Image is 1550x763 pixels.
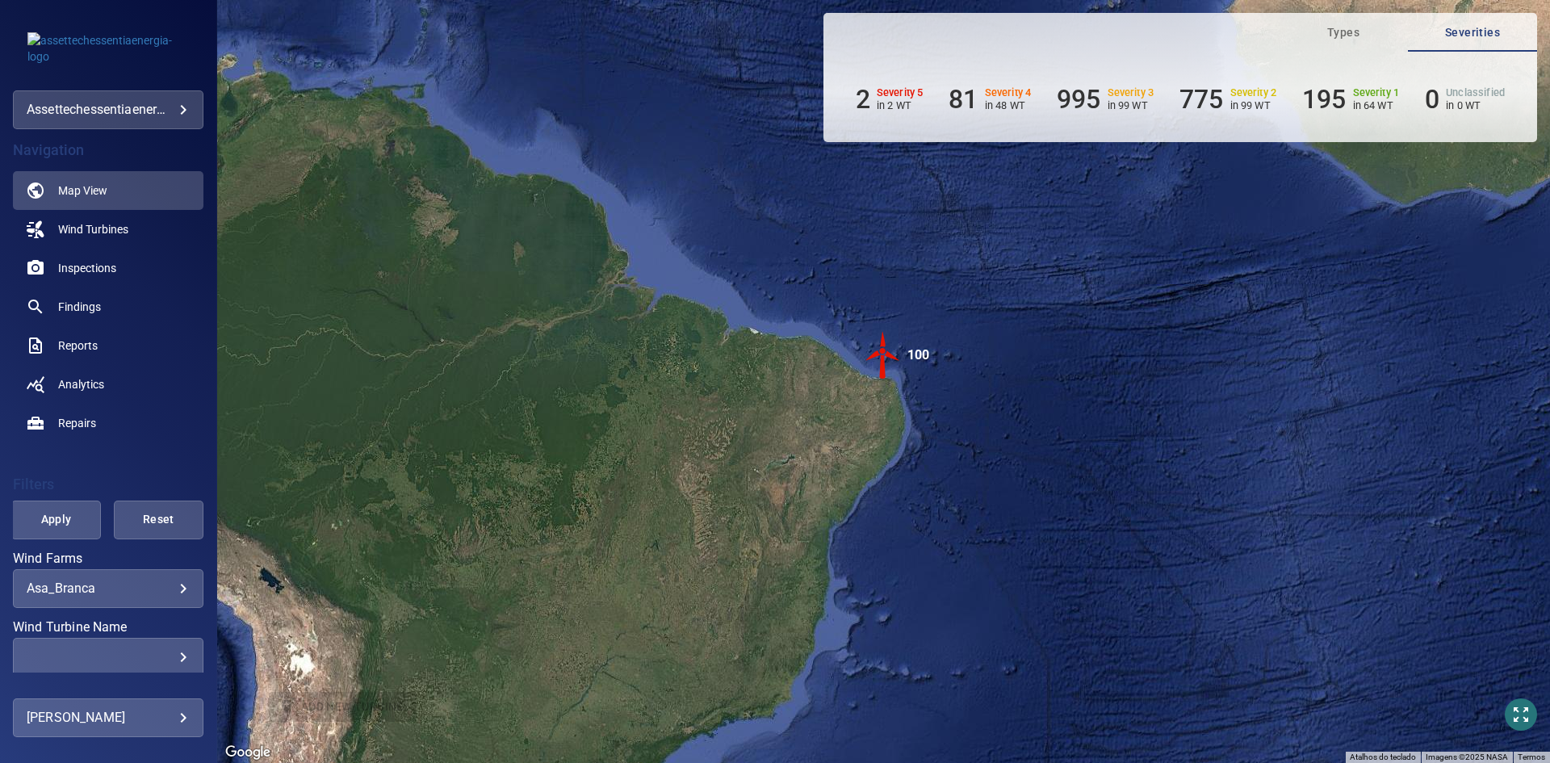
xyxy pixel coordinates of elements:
[13,171,203,210] a: map active
[1350,752,1416,763] button: Atalhos do teclado
[949,84,978,115] h6: 81
[1446,99,1505,111] p: in 0 WT
[859,331,907,379] img: windFarmIconCat5.svg
[856,84,924,115] li: Severity 5
[1057,84,1100,115] h6: 995
[1446,87,1505,99] h6: Unclassified
[877,87,924,99] h6: Severity 5
[1108,99,1154,111] p: in 99 WT
[114,501,203,539] button: Reset
[1426,753,1508,761] span: Imagens ©2025 NASA
[1108,87,1154,99] h6: Severity 3
[877,99,924,111] p: in 2 WT
[58,376,104,392] span: Analytics
[1179,84,1276,115] li: Severity 2
[1230,99,1277,111] p: in 99 WT
[13,90,203,129] div: assettechessentiaenergia
[1425,84,1505,115] li: Severity Unclassified
[985,87,1032,99] h6: Severity 4
[13,365,203,404] a: analytics noActive
[13,621,203,634] label: Wind Turbine Name
[58,260,116,276] span: Inspections
[1353,87,1400,99] h6: Severity 1
[13,210,203,249] a: windturbines noActive
[859,331,907,382] gmp-advanced-marker: 100
[13,326,203,365] a: reports noActive
[1179,84,1223,115] h6: 775
[907,331,929,379] div: 100
[58,337,98,354] span: Reports
[1518,753,1545,761] a: Termos (abre em uma nova guia)
[1425,84,1439,115] h6: 0
[1353,99,1400,111] p: in 64 WT
[58,182,107,199] span: Map View
[1418,23,1527,43] span: Severities
[134,509,183,530] span: Reset
[13,404,203,442] a: repairs noActive
[221,742,274,763] img: Google
[1302,84,1399,115] li: Severity 1
[27,32,189,65] img: assettechessentiaenergia-logo
[1302,84,1346,115] h6: 195
[13,249,203,287] a: inspections noActive
[1057,84,1154,115] li: Severity 3
[13,287,203,326] a: findings noActive
[27,705,190,731] div: [PERSON_NAME]
[58,221,128,237] span: Wind Turbines
[27,581,190,596] div: Asa_Branca
[13,569,203,608] div: Wind Farms
[13,638,203,677] div: Wind Turbine Name
[58,415,96,431] span: Repairs
[856,84,870,115] h6: 2
[13,552,203,565] label: Wind Farms
[949,84,1031,115] li: Severity 4
[1288,23,1398,43] span: Types
[58,299,101,315] span: Findings
[221,742,274,763] a: Abrir esta área no Google Maps (abre uma nova janela)
[13,476,203,493] h4: Filters
[985,99,1032,111] p: in 48 WT
[31,509,81,530] span: Apply
[13,142,203,158] h4: Navigation
[11,501,101,539] button: Apply
[1230,87,1277,99] h6: Severity 2
[27,97,190,123] div: assettechessentiaenergia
